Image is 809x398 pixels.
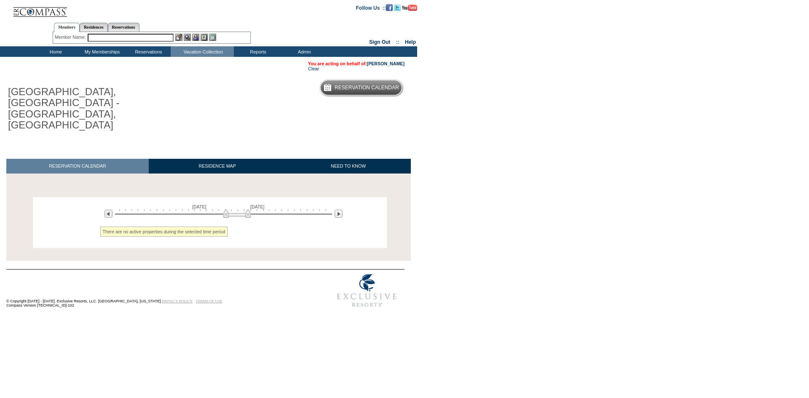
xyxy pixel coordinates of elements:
[405,39,416,45] a: Help
[6,159,149,174] a: RESERVATION CALENDAR
[54,23,80,32] a: Members
[402,5,417,10] a: Subscribe to our YouTube Channel
[386,5,393,10] a: Become our fan on Facebook
[335,210,343,218] img: Next
[394,4,401,11] img: Follow us on Twitter
[192,204,206,209] span: [DATE]
[196,299,222,303] a: TERMS OF USE
[308,66,319,71] a: Clear
[209,34,216,41] img: b_calculator.gif
[201,34,208,41] img: Reservations
[234,46,280,57] td: Reports
[280,46,327,57] td: Admin
[394,5,401,10] a: Follow us on Twitter
[335,85,399,91] h5: Reservation Calendar
[32,46,78,57] td: Home
[78,46,124,57] td: My Memberships
[329,270,404,312] img: Exclusive Resorts
[6,270,301,312] td: © Copyright [DATE] - [DATE]. Exclusive Resorts, LLC. [GEOGRAPHIC_DATA], [US_STATE]. Compass Versi...
[55,34,87,41] div: Member Name:
[386,4,393,11] img: Become our fan on Facebook
[367,61,404,66] a: [PERSON_NAME]
[192,34,199,41] img: Impersonate
[250,204,265,209] span: [DATE]
[162,299,193,303] a: PRIVACY POLICY
[6,85,195,133] h1: [GEOGRAPHIC_DATA], [GEOGRAPHIC_DATA] - [GEOGRAPHIC_DATA], [GEOGRAPHIC_DATA]
[104,210,113,218] img: Previous
[149,159,286,174] a: RESIDENCE MAP
[175,34,182,41] img: b_edit.gif
[80,23,108,32] a: Residences
[100,227,228,237] div: There are no active properties during the selected time period
[369,39,390,45] a: Sign Out
[286,159,411,174] a: NEED TO KNOW
[396,39,399,45] span: ::
[356,4,386,11] td: Follow Us ::
[184,34,191,41] img: View
[108,23,139,32] a: Reservations
[402,5,417,11] img: Subscribe to our YouTube Channel
[308,61,404,66] span: You are acting on behalf of:
[171,46,234,57] td: Vacation Collection
[124,46,171,57] td: Reservations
